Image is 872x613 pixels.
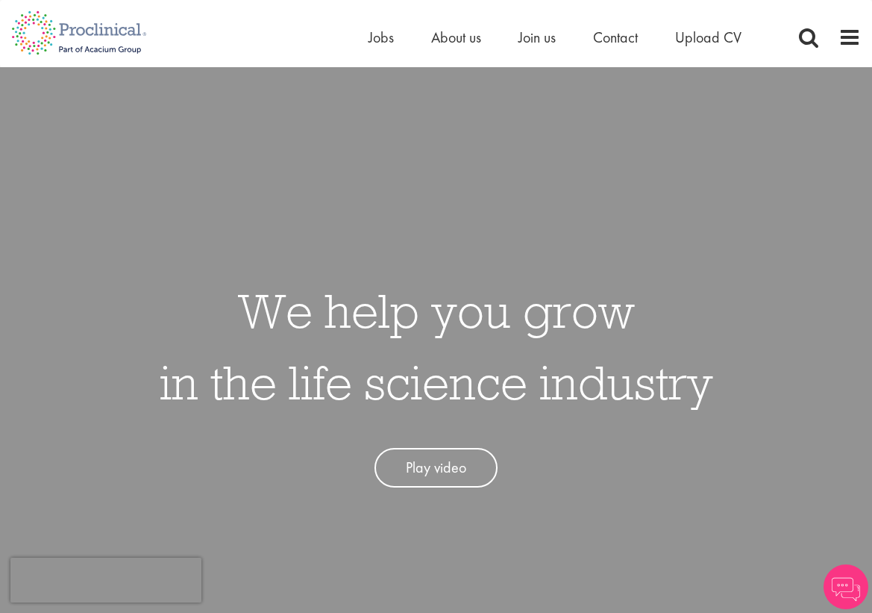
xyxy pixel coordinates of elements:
[368,28,394,47] a: Jobs
[675,28,741,47] a: Upload CV
[431,28,481,47] a: About us
[160,275,713,418] h1: We help you grow in the life science industry
[824,564,868,609] img: Chatbot
[374,448,498,488] a: Play video
[518,28,556,47] a: Join us
[593,28,638,47] a: Contact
